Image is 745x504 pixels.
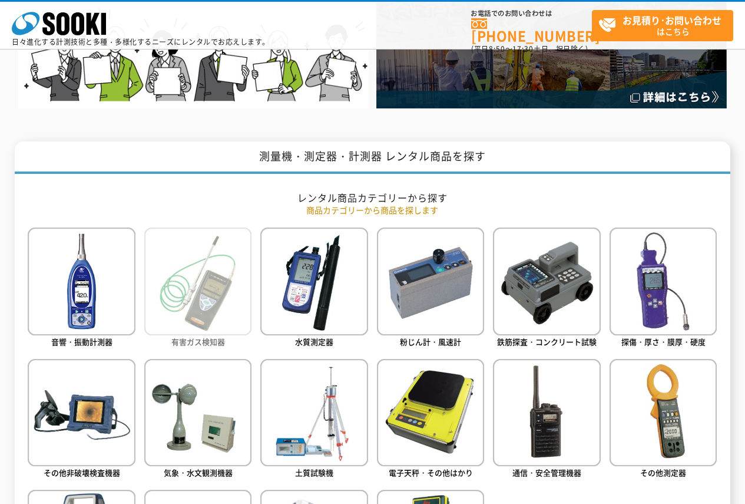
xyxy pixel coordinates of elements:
span: 電子天秤・その他はかり [389,467,473,478]
img: 粉じん計・風速計 [377,228,484,335]
span: その他非破壊検査機器 [44,467,120,478]
h1: 測量機・測定器・計測器 レンタル商品を探す [15,141,730,174]
a: 通信・安全管理機器 [493,359,600,481]
a: 音響・振動計測器 [28,228,135,350]
img: 音響・振動計測器 [28,228,135,335]
span: その他測定器 [640,467,686,478]
img: 探傷・厚さ・膜厚・硬度 [610,228,717,335]
span: 水質測定器 [295,336,333,347]
a: 土質試験機 [260,359,367,481]
span: 音響・振動計測器 [51,336,112,347]
span: 通信・安全管理機器 [512,467,581,478]
a: お見積り･お問い合わせはこちら [592,10,733,41]
h2: レンタル商品カテゴリーから探す [28,192,717,204]
img: その他非破壊検査機器 [28,359,135,466]
span: (平日 ～ 土日、祝日除く) [471,44,588,54]
span: お電話でのお問い合わせは [471,10,592,17]
span: はこちら [598,11,733,40]
span: 探傷・厚さ・膜厚・硬度 [621,336,706,347]
img: 土質試験機 [260,359,367,466]
p: 商品カテゴリーから商品を探します [28,204,717,216]
a: 電子天秤・その他はかり [377,359,484,481]
img: 電子天秤・その他はかり [377,359,484,466]
img: 水質測定器 [260,228,367,335]
span: 気象・水文観測機器 [164,467,233,478]
span: 17:30 [512,44,534,54]
a: その他測定器 [610,359,717,481]
span: 土質試験機 [295,467,333,478]
a: [PHONE_NUMBER] [471,18,592,42]
a: 探傷・厚さ・膜厚・硬度 [610,228,717,350]
p: 日々進化する計測技術と多種・多様化するニーズにレンタルでお応えします。 [12,38,270,45]
a: 有害ガス検知器 [144,228,251,350]
img: その他測定器 [610,359,717,466]
img: 気象・水文観測機器 [144,359,251,466]
a: 水質測定器 [260,228,367,350]
img: 通信・安全管理機器 [493,359,600,466]
img: 鉄筋探査・コンクリート試験 [493,228,600,335]
img: 有害ガス検知器 [144,228,251,335]
span: 有害ガス検知器 [171,336,225,347]
span: 粉じん計・風速計 [400,336,461,347]
a: その他非破壊検査機器 [28,359,135,481]
a: 鉄筋探査・コンクリート試験 [493,228,600,350]
a: 粉じん計・風速計 [377,228,484,350]
span: 鉄筋探査・コンクリート試験 [497,336,597,347]
span: 8:50 [489,44,505,54]
strong: お見積り･お問い合わせ [623,13,721,27]
a: 気象・水文観測機器 [144,359,251,481]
